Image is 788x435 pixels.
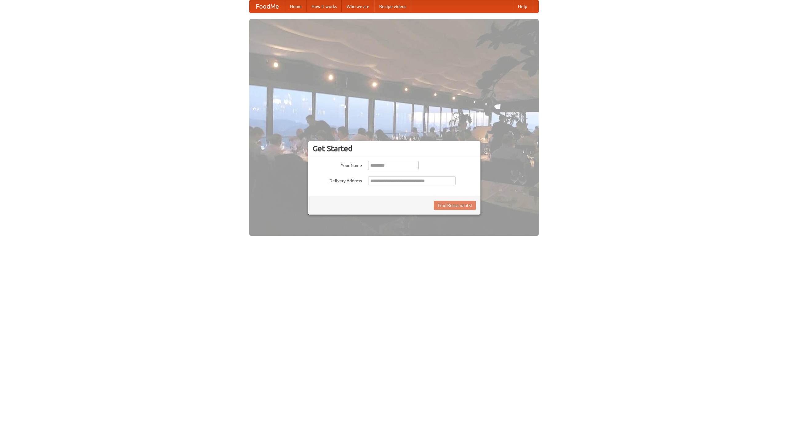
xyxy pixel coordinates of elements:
label: Delivery Address [313,176,362,184]
a: Who we are [342,0,374,13]
label: Your Name [313,161,362,168]
a: Home [285,0,307,13]
a: Recipe videos [374,0,411,13]
a: FoodMe [250,0,285,13]
a: How it works [307,0,342,13]
a: Help [513,0,532,13]
button: Find Restaurants! [434,201,476,210]
h3: Get Started [313,144,476,153]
